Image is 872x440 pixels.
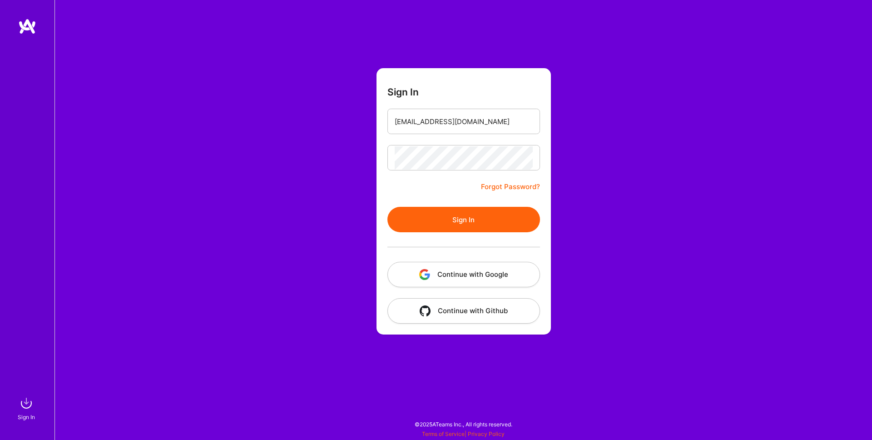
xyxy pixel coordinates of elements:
[395,110,533,133] input: Email...
[54,413,872,435] div: © 2025 ATeams Inc., All rights reserved.
[17,394,35,412] img: sign in
[387,298,540,324] button: Continue with Github
[387,86,419,98] h3: Sign In
[387,207,540,232] button: Sign In
[419,269,430,280] img: icon
[468,430,505,437] a: Privacy Policy
[422,430,505,437] span: |
[420,305,431,316] img: icon
[422,430,465,437] a: Terms of Service
[18,412,35,422] div: Sign In
[18,18,36,35] img: logo
[19,394,35,422] a: sign inSign In
[387,262,540,287] button: Continue with Google
[481,181,540,192] a: Forgot Password?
